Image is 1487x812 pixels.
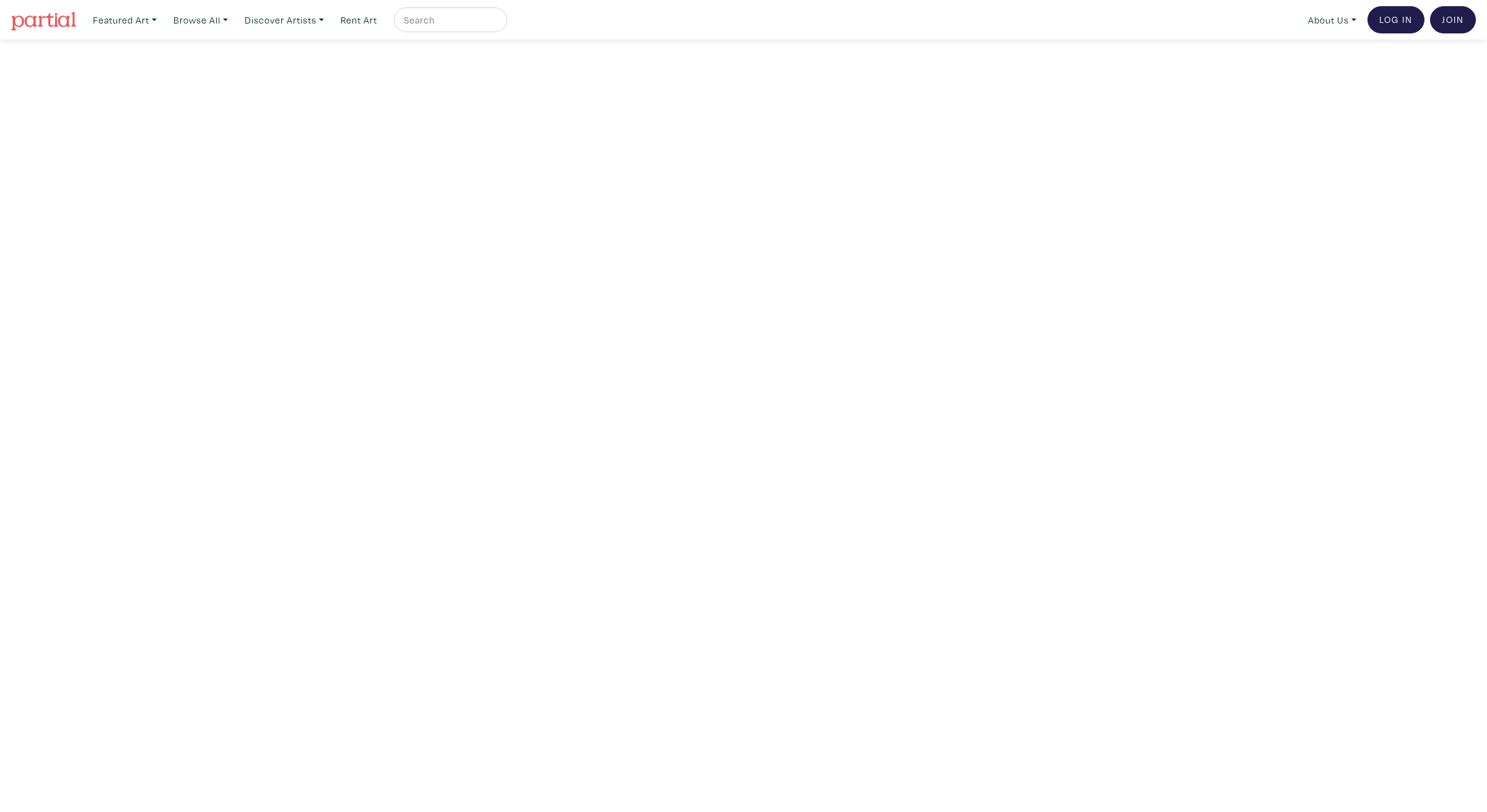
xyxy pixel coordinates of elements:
a: Featured Art [87,7,162,33]
a: Discover Artists [239,7,329,33]
a: Browse All [168,7,233,33]
a: Log In [1367,6,1424,33]
a: Join [1430,6,1476,33]
a: About Us [1302,7,1362,33]
a: Rent Art [335,7,383,33]
input: Search [403,12,495,28]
